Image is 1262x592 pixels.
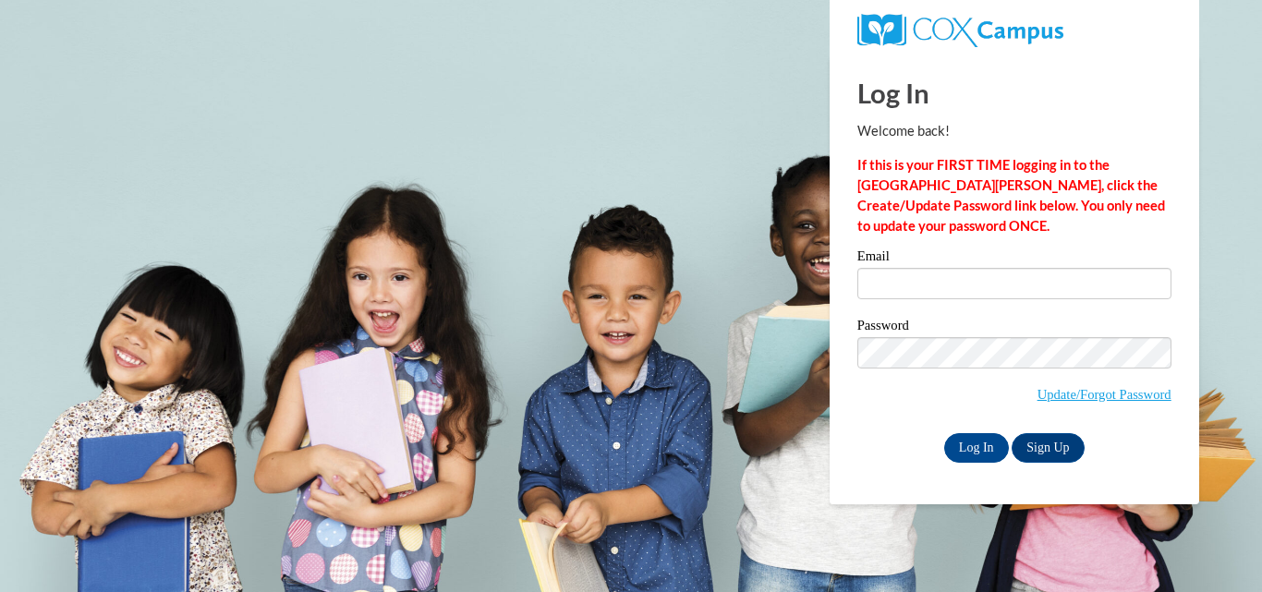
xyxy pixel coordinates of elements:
[857,157,1165,234] strong: If this is your FIRST TIME logging in to the [GEOGRAPHIC_DATA][PERSON_NAME], click the Create/Upd...
[857,21,1063,37] a: COX Campus
[857,74,1171,112] h1: Log In
[857,249,1171,268] label: Email
[1012,433,1084,463] a: Sign Up
[857,14,1063,47] img: COX Campus
[857,121,1171,141] p: Welcome back!
[1038,387,1171,402] a: Update/Forgot Password
[944,433,1009,463] input: Log In
[857,319,1171,337] label: Password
